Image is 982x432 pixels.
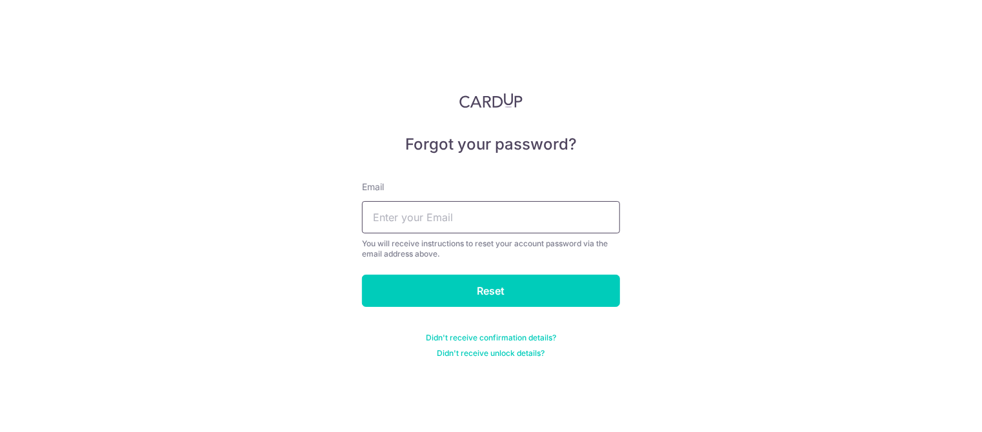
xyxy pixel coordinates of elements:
input: Reset [362,275,620,307]
div: You will receive instructions to reset your account password via the email address above. [362,239,620,259]
img: CardUp Logo [459,93,523,108]
a: Didn't receive confirmation details? [426,333,556,343]
a: Didn't receive unlock details? [437,348,545,358]
input: Enter your Email [362,201,620,233]
h5: Forgot your password? [362,134,620,155]
label: Email [362,181,384,193]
